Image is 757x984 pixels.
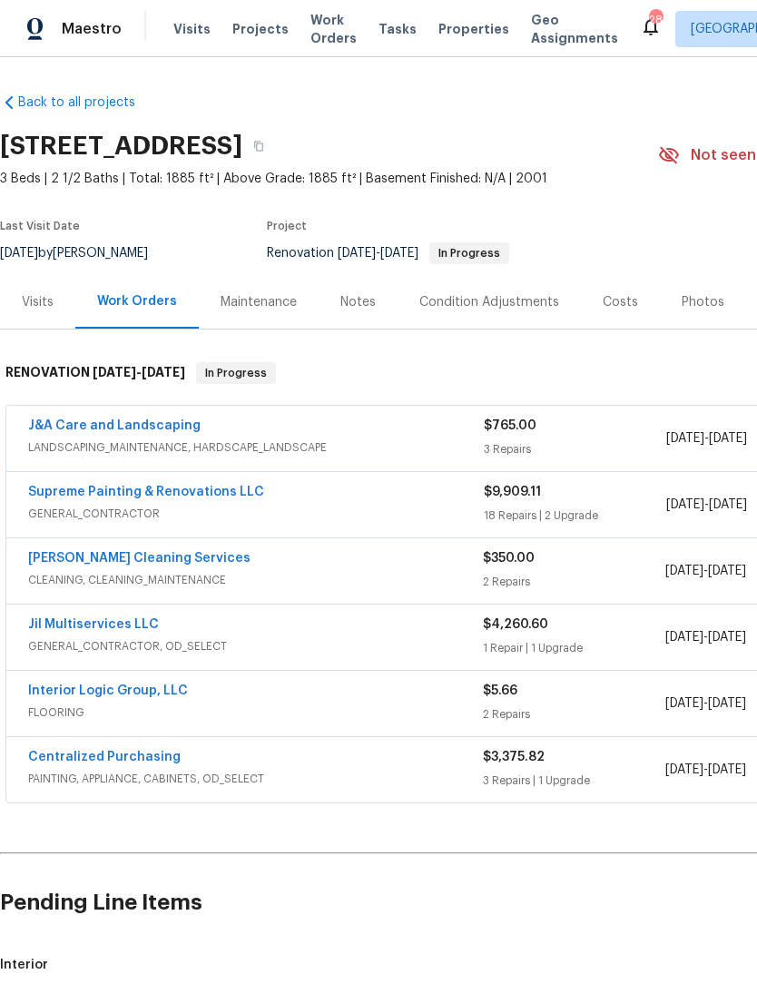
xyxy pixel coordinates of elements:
div: Condition Adjustments [419,293,559,311]
div: 3 Repairs [484,440,666,458]
span: $3,375.82 [483,751,545,763]
a: Supreme Painting & Renovations LLC [28,486,264,498]
span: Properties [438,20,509,38]
span: [DATE] [708,565,746,577]
span: [DATE] [93,366,136,379]
div: 1 Repair | 1 Upgrade [483,639,664,657]
span: [DATE] [708,631,746,644]
span: - [665,694,746,713]
span: Geo Assignments [531,11,618,47]
a: [PERSON_NAME] Cleaning Services [28,552,251,565]
div: Photos [682,293,724,311]
div: Visits [22,293,54,311]
span: In Progress [431,248,507,259]
a: Centralized Purchasing [28,751,181,763]
span: $765.00 [484,419,536,432]
span: Projects [232,20,289,38]
span: [DATE] [708,763,746,776]
div: 2 Repairs [483,573,664,591]
h6: RENOVATION [5,362,185,384]
span: [DATE] [665,697,703,710]
span: [DATE] [665,631,703,644]
span: [DATE] [709,432,747,445]
span: $9,909.11 [484,486,541,498]
span: LANDSCAPING_MAINTENANCE, HARDSCAPE_LANDSCAPE [28,438,484,457]
div: Notes [340,293,376,311]
span: Visits [173,20,211,38]
span: Project [267,221,307,231]
span: [DATE] [708,697,746,710]
div: Costs [603,293,638,311]
span: - [665,628,746,646]
div: 28 [649,11,662,29]
div: Work Orders [97,292,177,310]
div: Maintenance [221,293,297,311]
span: [DATE] [666,498,704,511]
span: [DATE] [665,763,703,776]
span: - [665,562,746,580]
span: $4,260.60 [483,618,548,631]
span: - [338,247,418,260]
div: 18 Repairs | 2 Upgrade [484,507,666,525]
span: FLOORING [28,704,483,722]
div: 2 Repairs [483,705,664,723]
span: PAINTING, APPLIANCE, CABINETS, OD_SELECT [28,770,483,788]
span: GENERAL_CONTRACTOR [28,505,484,523]
span: - [666,496,747,514]
span: $350.00 [483,552,535,565]
span: $5.66 [483,684,517,697]
a: Jil Multiservices LLC [28,618,159,631]
span: [DATE] [666,432,704,445]
span: Tasks [378,23,417,35]
a: Interior Logic Group, LLC [28,684,188,697]
span: [DATE] [338,247,376,260]
button: Copy Address [242,130,275,162]
span: Work Orders [310,11,357,47]
div: 3 Repairs | 1 Upgrade [483,772,664,790]
span: Maestro [62,20,122,38]
span: - [666,429,747,448]
span: - [665,761,746,779]
span: [DATE] [142,366,185,379]
span: CLEANING, CLEANING_MAINTENANCE [28,571,483,589]
span: Renovation [267,247,509,260]
a: J&A Care and Landscaping [28,419,201,432]
span: - [93,366,185,379]
span: GENERAL_CONTRACTOR, OD_SELECT [28,637,483,655]
span: In Progress [198,364,274,382]
span: [DATE] [380,247,418,260]
span: [DATE] [709,498,747,511]
span: [DATE] [665,565,703,577]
